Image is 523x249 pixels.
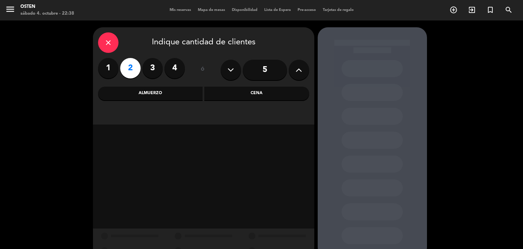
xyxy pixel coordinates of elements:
[5,4,15,17] button: menu
[486,6,494,14] i: turned_in_not
[20,10,74,17] div: sábado 4. octubre - 22:38
[5,4,15,14] i: menu
[319,8,357,12] span: Tarjetas de regalo
[20,3,74,10] div: Osten
[142,58,163,78] label: 3
[228,8,261,12] span: Disponibilidad
[104,39,112,47] i: close
[294,8,319,12] span: Pre-acceso
[98,87,203,100] div: Almuerzo
[194,8,228,12] span: Mapa de mesas
[192,58,214,82] div: ó
[204,87,309,100] div: Cena
[120,58,141,78] label: 2
[261,8,294,12] span: Lista de Espera
[164,58,185,78] label: 4
[449,6,458,14] i: add_circle_outline
[468,6,476,14] i: exit_to_app
[98,58,118,78] label: 1
[98,32,309,53] div: Indique cantidad de clientes
[166,8,194,12] span: Mis reservas
[505,6,513,14] i: search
